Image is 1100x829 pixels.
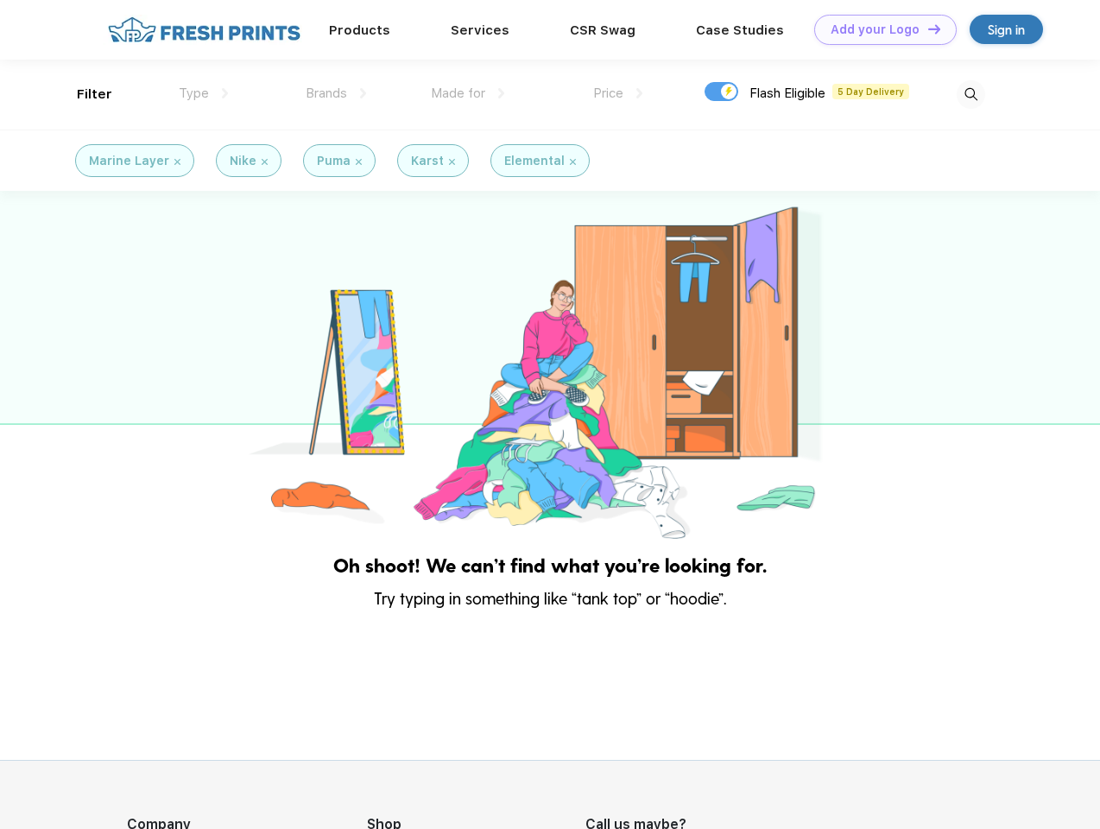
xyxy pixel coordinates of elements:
img: filter_cancel.svg [174,159,180,165]
img: filter_cancel.svg [449,159,455,165]
img: fo%20logo%202.webp [103,15,306,45]
img: dropdown.png [360,88,366,98]
span: Flash Eligible [749,85,825,101]
div: Elemental [504,152,565,170]
a: Services [451,22,509,38]
div: Add your Logo [831,22,920,37]
img: filter_cancel.svg [356,159,362,165]
img: desktop_search.svg [957,80,985,109]
div: Sign in [988,20,1025,40]
div: Karst [411,152,444,170]
span: Made for [431,85,485,101]
div: Filter [77,85,112,104]
div: Nike [230,152,256,170]
span: Price [593,85,623,101]
img: dropdown.png [636,88,642,98]
span: Brands [306,85,347,101]
img: filter_cancel.svg [570,159,576,165]
span: 5 Day Delivery [832,84,909,99]
a: Products [329,22,390,38]
img: dropdown.png [498,88,504,98]
div: Puma [317,152,351,170]
img: dropdown.png [222,88,228,98]
a: Sign in [970,15,1043,44]
img: DT [928,24,940,34]
img: filter_cancel.svg [262,159,268,165]
a: CSR Swag [570,22,635,38]
span: Type [179,85,209,101]
div: Marine Layer [89,152,169,170]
